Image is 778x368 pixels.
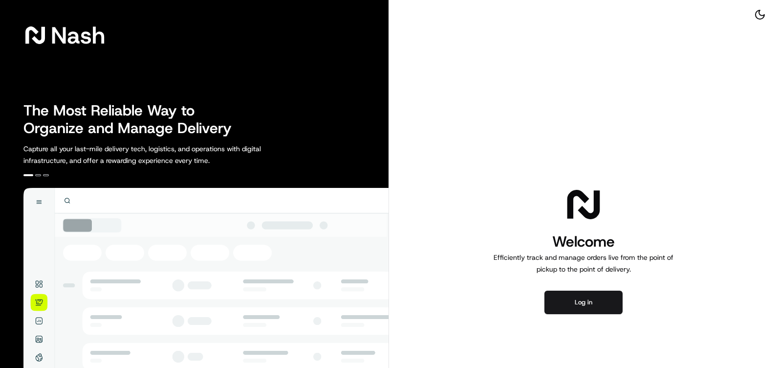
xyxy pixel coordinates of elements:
[490,232,677,252] h1: Welcome
[490,252,677,275] p: Efficiently track and manage orders live from the point of pickup to the point of delivery.
[544,291,623,314] button: Log in
[23,143,305,166] p: Capture all your last-mile delivery tech, logistics, and operations with digital infrastructure, ...
[23,102,242,137] h2: The Most Reliable Way to Organize and Manage Delivery
[51,25,105,45] span: Nash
